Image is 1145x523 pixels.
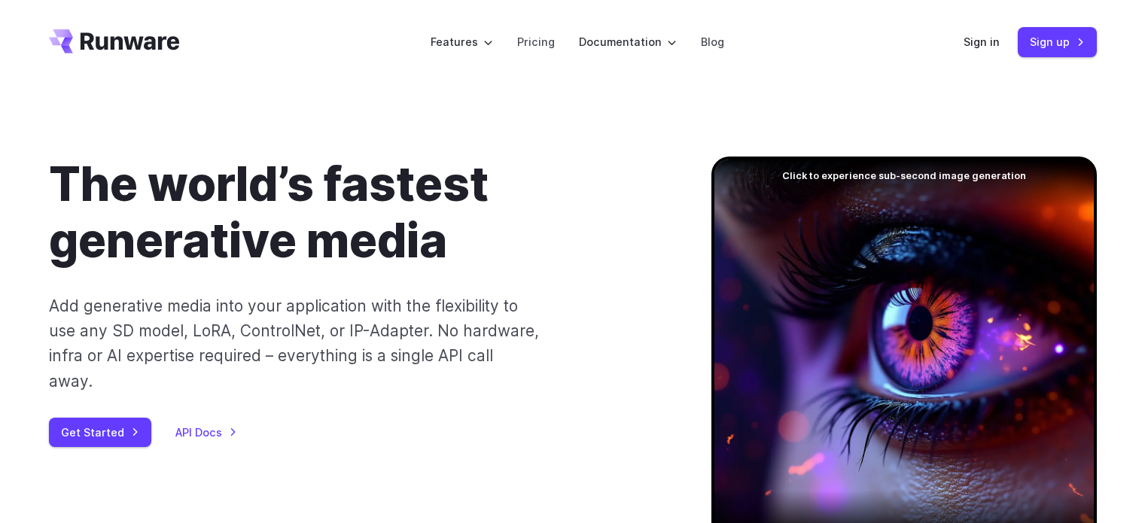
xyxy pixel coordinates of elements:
[49,293,541,394] p: Add generative media into your application with the flexibility to use any SD model, LoRA, Contro...
[701,33,724,50] a: Blog
[964,33,1000,50] a: Sign in
[517,33,555,50] a: Pricing
[579,33,677,50] label: Documentation
[1018,27,1097,56] a: Sign up
[49,418,151,447] a: Get Started
[49,157,663,269] h1: The world’s fastest generative media
[175,424,237,441] a: API Docs
[49,29,180,53] a: Go to /
[431,33,493,50] label: Features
